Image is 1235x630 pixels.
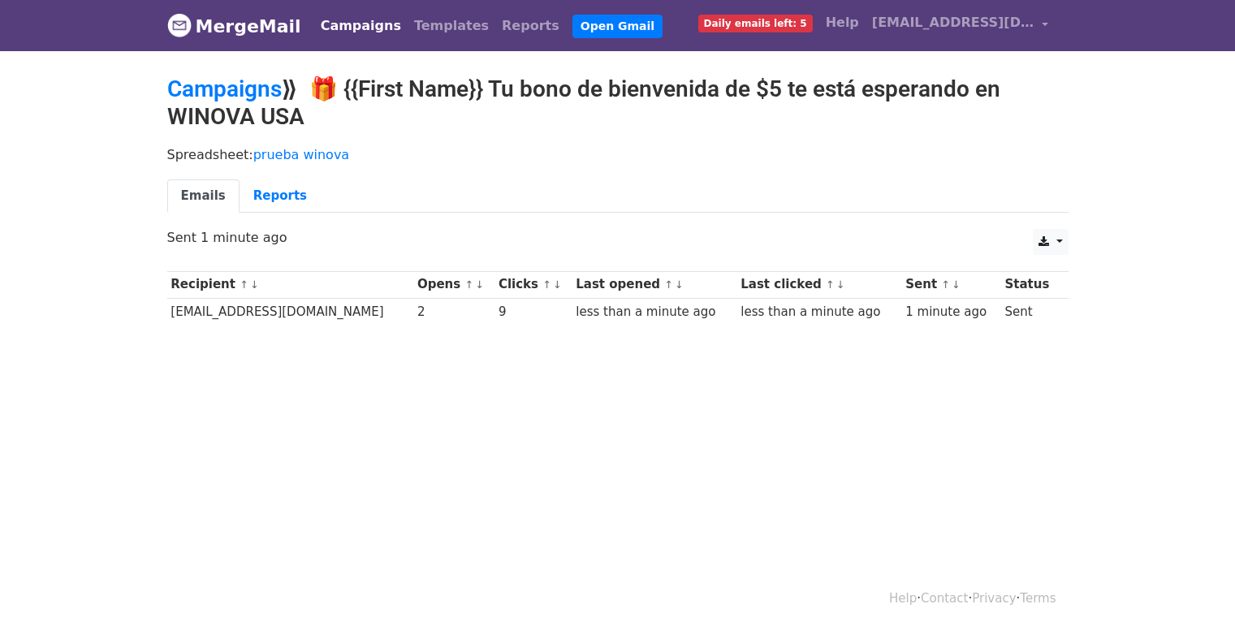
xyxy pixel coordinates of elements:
[866,6,1056,45] a: [EMAIL_ADDRESS][DOMAIN_NAME]
[167,146,1069,163] p: Spreadsheet:
[941,278,950,291] a: ↑
[1001,298,1060,325] td: Sent
[314,10,408,42] a: Campaigns
[572,271,736,298] th: Last opened
[475,278,484,291] a: ↓
[741,303,897,321] div: less than a minute ago
[495,10,566,42] a: Reports
[167,76,282,102] a: Campaigns
[819,6,866,39] a: Help
[692,6,819,39] a: Daily emails left: 5
[921,591,968,606] a: Contact
[250,278,259,291] a: ↓
[905,303,997,321] div: 1 minute ago
[240,179,321,213] a: Reports
[901,271,1000,298] th: Sent
[408,10,495,42] a: Templates
[167,298,414,325] td: [EMAIL_ADDRESS][DOMAIN_NAME]
[464,278,473,291] a: ↑
[576,303,732,321] div: less than a minute ago
[494,271,572,298] th: Clicks
[572,15,663,38] a: Open Gmail
[872,13,1034,32] span: [EMAIL_ADDRESS][DOMAIN_NAME]
[167,9,301,43] a: MergeMail
[167,13,192,37] img: MergeMail logo
[1001,271,1060,298] th: Status
[417,303,490,321] div: 2
[240,278,248,291] a: ↑
[826,278,835,291] a: ↑
[499,303,568,321] div: 9
[167,271,414,298] th: Recipient
[253,147,350,162] a: prueba winova
[889,591,917,606] a: Help
[972,591,1016,606] a: Privacy
[664,278,673,291] a: ↑
[542,278,551,291] a: ↑
[413,271,494,298] th: Opens
[675,278,684,291] a: ↓
[698,15,813,32] span: Daily emails left: 5
[836,278,845,291] a: ↓
[167,179,240,213] a: Emails
[952,278,961,291] a: ↓
[553,278,562,291] a: ↓
[167,76,1069,130] h2: ⟫ 🎁 {{First Name}} Tu bono de bienvenida de $5 te está esperando en WINOVA USA
[1020,591,1056,606] a: Terms
[167,229,1069,246] p: Sent 1 minute ago
[736,271,901,298] th: Last clicked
